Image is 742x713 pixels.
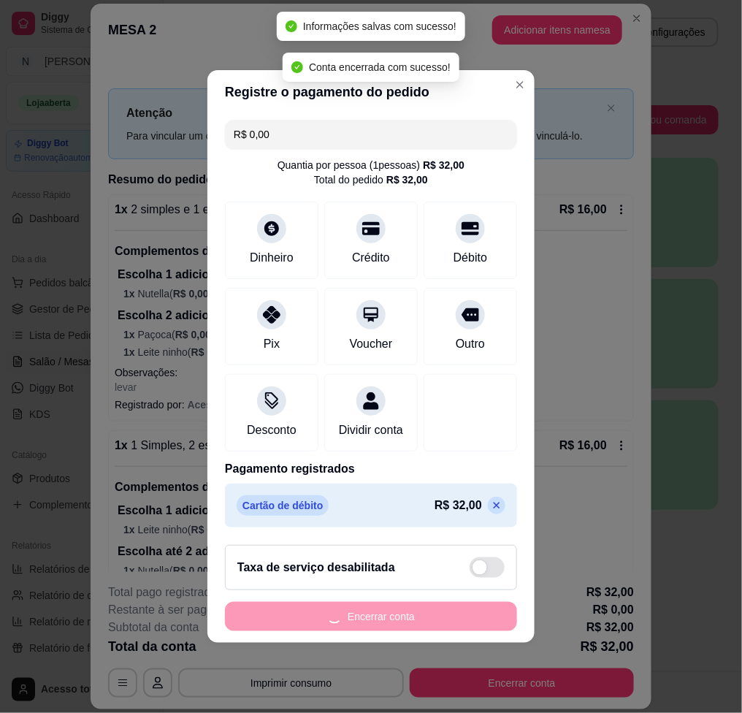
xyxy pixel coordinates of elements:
[454,249,487,267] div: Débito
[278,158,464,172] div: Quantia por pessoa ( 1 pessoas)
[303,20,456,32] span: Informações salvas com sucesso!
[225,460,517,478] p: Pagamento registrados
[423,158,464,172] div: R$ 32,00
[250,249,294,267] div: Dinheiro
[508,73,532,96] button: Close
[247,422,297,439] div: Desconto
[207,70,535,114] header: Registre o pagamento do pedido
[314,172,428,187] div: Total do pedido
[309,61,451,73] span: Conta encerrada com sucesso!
[291,61,303,73] span: check-circle
[352,249,390,267] div: Crédito
[264,335,280,353] div: Pix
[435,497,482,514] p: R$ 32,00
[286,20,297,32] span: check-circle
[234,120,508,149] input: Ex.: hambúrguer de cordeiro
[237,559,395,576] h2: Taxa de serviço desabilitada
[386,172,428,187] div: R$ 32,00
[237,495,329,516] p: Cartão de débito
[339,422,403,439] div: Dividir conta
[350,335,393,353] div: Voucher
[456,335,485,353] div: Outro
